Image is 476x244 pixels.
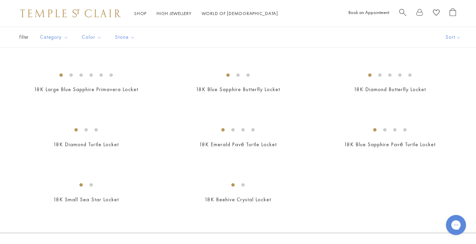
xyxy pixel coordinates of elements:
[77,30,107,45] button: Color
[37,33,73,41] span: Category
[53,196,119,203] a: 18K Small Sea Star Locket
[199,141,277,148] a: 18K Emerald Pavé Turtle Locket
[134,10,147,16] a: ShopShop
[344,141,436,148] a: 18K Blue Sapphire Pavé Turtle Locket
[431,27,476,47] button: Show sort by
[399,8,406,19] a: Search
[134,9,278,18] nav: Main navigation
[112,33,140,41] span: Stone
[348,9,389,15] a: Book an Appointment
[443,213,469,237] iframe: Gorgias live chat messenger
[205,196,271,203] a: 18K Beehive Crystal Locket
[78,33,107,41] span: Color
[202,10,278,16] a: World of [DEMOGRAPHIC_DATA]World of [DEMOGRAPHIC_DATA]
[35,30,73,45] button: Category
[433,8,440,19] a: View Wishlist
[157,10,192,16] a: High JewelleryHigh Jewellery
[450,8,456,19] a: Open Shopping Bag
[34,86,138,93] a: 18K Large Blue Sapphire Primavera Locket
[53,141,119,148] a: 18K Diamond Turtle Locket
[20,9,121,17] img: Temple St. Clair
[110,30,140,45] button: Stone
[354,86,426,93] a: 18K Diamond Butterfly Locket
[196,86,280,93] a: 18K Blue Sapphire Butterfly Locket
